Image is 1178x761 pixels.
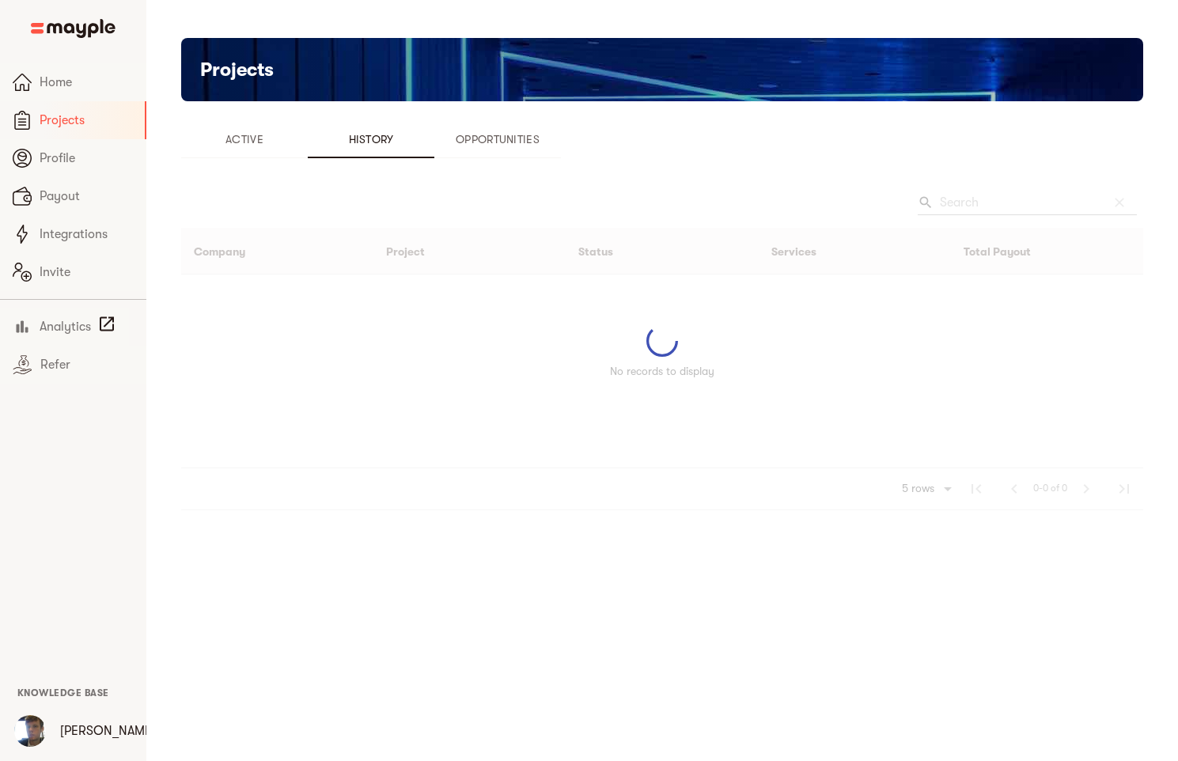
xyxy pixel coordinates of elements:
[191,130,298,149] span: Active
[40,111,132,130] span: Projects
[40,263,134,282] span: Invite
[40,187,134,206] span: Payout
[60,721,156,740] p: [PERSON_NAME]
[40,355,134,374] span: Refer
[40,317,91,336] span: Analytics
[17,686,109,699] a: Knowledge Base
[444,130,551,149] span: Opportunities
[40,149,134,168] span: Profile
[40,225,134,244] span: Integrations
[17,687,109,699] span: Knowledge Base
[40,73,134,92] span: Home
[317,130,425,149] span: History
[200,57,274,82] h5: Projects
[14,715,46,747] img: l8VIaDUNTKuMi4fI0sEo
[31,19,116,38] img: Main logo
[5,706,55,756] button: User Menu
